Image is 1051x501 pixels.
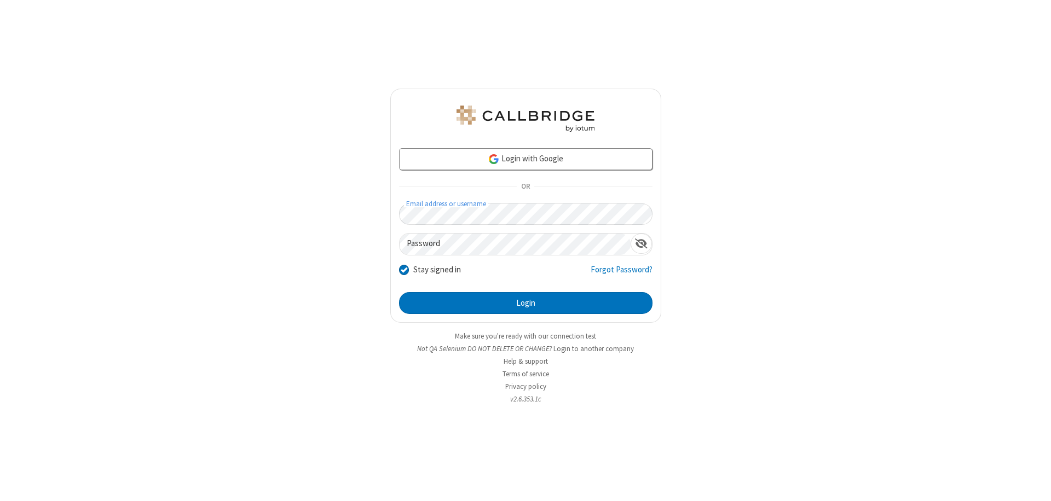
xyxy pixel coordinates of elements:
img: google-icon.png [488,153,500,165]
span: OR [517,179,534,195]
a: Terms of service [503,369,549,378]
input: Email address or username [399,203,652,225]
button: Login to another company [553,343,634,354]
li: v2.6.353.1c [390,394,661,404]
div: Show password [631,234,652,254]
a: Help & support [504,357,548,366]
a: Privacy policy [505,382,546,391]
label: Stay signed in [413,264,461,276]
li: Not QA Selenium DO NOT DELETE OR CHANGE? [390,343,661,354]
a: Login with Google [399,148,652,170]
input: Password [400,234,631,255]
button: Login [399,292,652,314]
img: QA Selenium DO NOT DELETE OR CHANGE [454,106,597,132]
a: Forgot Password? [591,264,652,284]
a: Make sure you're ready with our connection test [455,331,596,341]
